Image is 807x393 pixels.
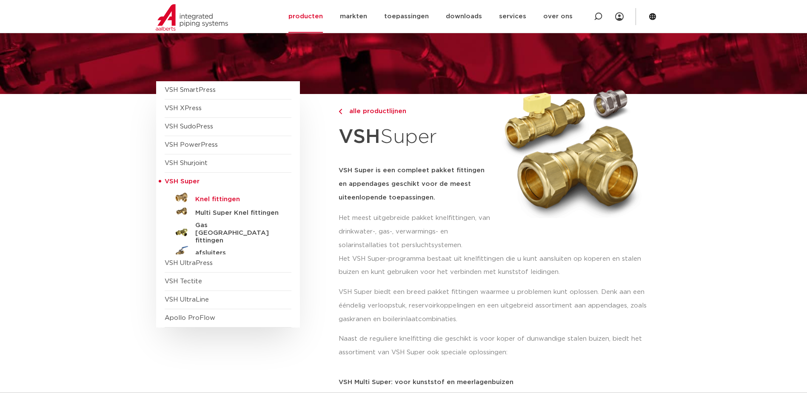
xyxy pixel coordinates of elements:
[165,123,213,130] a: VSH SudoPress
[195,209,279,217] h5: Multi Super Knel fittingen
[165,160,208,166] a: VSH Shurjoint
[195,196,279,203] h5: Knel fittingen
[165,105,202,111] a: VSH XPress
[339,332,651,359] p: Naast de reguliere knelfitting die geschikt is voor koper of dunwandige stalen buizen, biedt het ...
[165,278,202,285] a: VSH Tectite
[344,108,406,114] span: alle productlijnen
[165,260,213,266] a: VSH UltraPress
[165,191,291,205] a: Knel fittingen
[339,211,493,252] p: Het meest uitgebreide pakket knelfittingen, van drinkwater-, gas-, verwarmings- en solarinstallat...
[339,252,651,279] p: Het VSH Super-programma bestaat uit knelfittingen die u kunt aansluiten op koperen en stalen buiz...
[165,245,291,258] a: afsluiters
[339,127,380,147] strong: VSH
[339,121,493,154] h1: Super
[165,205,291,218] a: Multi Super Knel fittingen
[165,218,291,245] a: Gas [GEOGRAPHIC_DATA] fittingen
[165,178,200,185] span: VSH Super
[195,249,279,257] h5: afsluiters
[339,106,493,117] a: alle productlijnen
[165,315,215,321] a: Apollo ProFlow
[195,222,279,245] h5: Gas [GEOGRAPHIC_DATA] fittingen
[339,379,651,385] p: VSH Multi Super: voor kunststof en meerlagenbuizen
[165,296,209,303] a: VSH UltraLine
[339,164,493,205] h5: VSH Super is een compleet pakket fittingen en appendages geschikt voor de meest uiteenlopende toe...
[339,285,651,326] p: VSH Super biedt een breed pakket fittingen waarmee u problemen kunt oplossen. Denk aan een ééndel...
[165,87,216,93] a: VSH SmartPress
[165,142,218,148] a: VSH PowerPress
[339,109,342,114] img: chevron-right.svg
